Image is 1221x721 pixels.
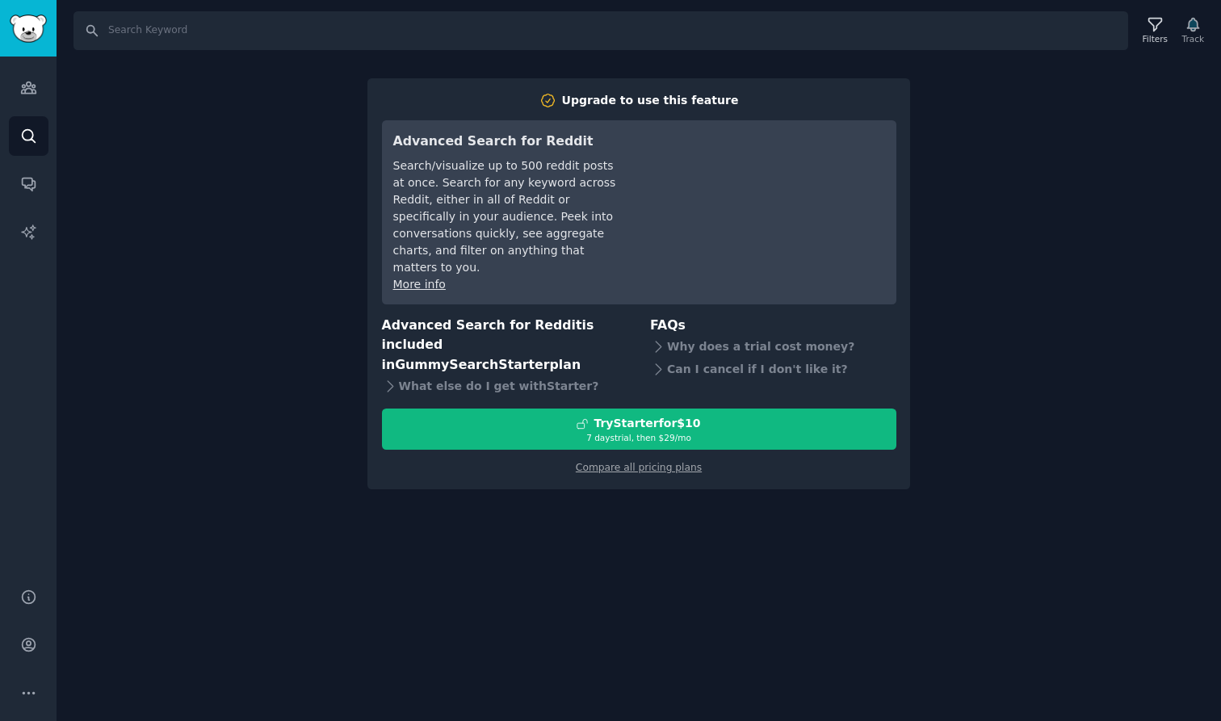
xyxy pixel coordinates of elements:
img: GummySearch logo [10,15,47,43]
a: Compare all pricing plans [576,462,702,473]
a: More info [393,278,446,291]
div: What else do I get with Starter ? [382,375,628,397]
button: TryStarterfor$107 daystrial, then $29/mo [382,409,896,450]
div: Search/visualize up to 500 reddit posts at once. Search for any keyword across Reddit, either in ... [393,157,620,276]
div: Can I cancel if I don't like it? [650,358,896,380]
div: Filters [1143,33,1168,44]
input: Search Keyword [73,11,1128,50]
div: 7 days trial, then $ 29 /mo [383,432,896,443]
h3: FAQs [650,316,896,336]
h3: Advanced Search for Reddit [393,132,620,152]
div: Upgrade to use this feature [562,92,739,109]
div: Why does a trial cost money? [650,335,896,358]
h3: Advanced Search for Reddit is included in plan [382,316,628,375]
span: GummySearch Starter [395,357,549,372]
iframe: YouTube video player [643,132,885,253]
div: Try Starter for $10 [594,415,700,432]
